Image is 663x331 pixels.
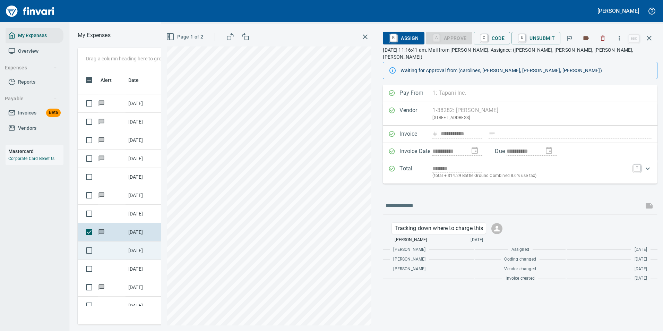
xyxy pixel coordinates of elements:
span: Vendor changed [504,266,536,273]
a: Vendors [6,120,63,136]
td: [DATE] [126,278,160,297]
p: Tracking down where to charge this [395,224,483,232]
span: [PERSON_NAME] [393,266,425,273]
p: [DATE] 11:16:41 am. Mail from [PERSON_NAME]. Assignee: ([PERSON_NAME], [PERSON_NAME], [PERSON_NAM... [383,46,657,60]
nav: breadcrumb [78,31,111,40]
button: CCode [474,32,510,44]
span: My Expenses [18,31,47,40]
button: Discard [595,31,610,46]
td: 18920.634015 [160,168,223,186]
div: Click for options [392,223,486,234]
img: Finvari [4,3,56,19]
span: Overview [18,47,38,56]
span: Vendors [18,124,36,133]
span: Assigned [511,246,529,253]
span: Invoice created [506,275,535,282]
a: Overview [6,43,63,59]
td: [DATE] [126,150,160,168]
h5: [PERSON_NAME] [597,7,639,15]
span: Has messages [98,101,105,105]
td: [DATE] [126,113,160,131]
span: Payable [5,94,57,103]
span: [DATE] [635,275,647,282]
span: Has messages [98,285,105,289]
button: [PERSON_NAME] [596,6,641,16]
button: Expenses [2,61,60,74]
span: Invoices [18,109,36,117]
span: Coding changed [504,256,536,263]
p: Drag a column heading here to group the table [86,55,188,62]
span: [DATE] [635,256,647,263]
span: Has messages [98,193,105,197]
td: [DATE] [126,223,160,241]
span: Date [128,76,139,84]
h6: Mastercard [8,147,63,155]
span: Reports [18,78,35,86]
td: [DATE] [126,94,160,113]
td: [DATE] [126,260,160,278]
td: 18920.634015 [160,186,223,205]
td: [DATE] [126,131,160,150]
button: Flag [562,31,577,46]
a: Corporate Card Benefits [8,156,54,161]
div: Waiting for Approval from (carolines, [PERSON_NAME], [PERSON_NAME], [PERSON_NAME]) [401,64,652,77]
span: Has messages [98,119,105,124]
span: [PERSON_NAME] [395,237,427,244]
span: Has messages [98,138,105,142]
td: [DATE] [126,168,160,186]
td: 95652.2390042 [160,131,223,150]
td: [DATE] [126,241,160,260]
span: Close invoice [627,30,657,46]
span: Unsubmit [517,32,555,44]
span: [PERSON_NAME] [393,246,425,253]
div: Expand [383,160,657,184]
td: [DATE] [126,205,160,223]
a: U [519,34,525,42]
p: (total + $14.29 Battle Ground Combined 8.6% use tax) [432,172,629,179]
span: This records your message into the invoice and notifies anyone mentioned [641,197,657,214]
a: InvoicesBeta [6,105,63,121]
p: My Expenses [78,31,111,40]
button: Payable [2,92,60,105]
span: Page 1 of 2 [167,33,203,41]
span: Has messages [98,156,105,161]
a: R [390,34,397,42]
td: 95652.2390042 [160,94,223,113]
button: More [612,31,627,46]
span: Beta [46,109,61,117]
td: [DATE] [126,297,160,315]
span: Assign [388,32,419,44]
td: 18851.624015 [160,150,223,168]
button: Page 1 of 2 [165,31,206,43]
a: C [481,34,488,42]
p: Total [399,164,432,179]
span: Code [479,32,505,44]
span: Alert [101,76,112,84]
div: Coding Required [426,35,472,41]
a: Reports [6,74,63,90]
td: 95652.2390042 [160,113,223,131]
span: [DATE] [635,266,647,273]
a: T [634,164,640,171]
button: Labels [578,31,594,46]
td: [DATE] [126,186,160,205]
span: [DATE] [471,237,483,244]
td: 95490.102011 [160,297,223,315]
span: Alert [101,76,121,84]
span: Expenses [5,63,57,72]
button: UUnsubmit [511,32,560,44]
td: 95851.2930044 [160,278,223,297]
span: Has messages [98,230,105,234]
button: RAssign [383,32,424,44]
span: Date [128,76,148,84]
a: My Expenses [6,28,63,43]
span: [DATE] [635,246,647,253]
a: esc [629,35,639,42]
span: [PERSON_NAME] [393,256,425,263]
